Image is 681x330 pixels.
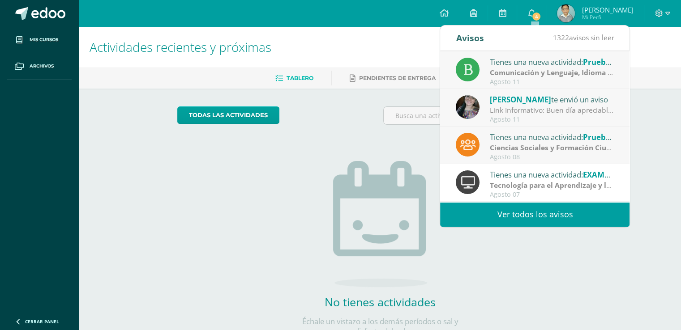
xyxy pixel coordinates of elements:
[490,105,614,115] div: Link Informativo: Buen día apreciables estudiantes, es un gusto dirigirme a ustedes en este inici...
[490,191,614,199] div: Agosto 07
[30,36,58,43] span: Mis cursos
[490,56,614,68] div: Tienes una nueva actividad:
[25,318,59,325] span: Cerrar panel
[490,143,614,153] div: | Prueba de Logro
[291,294,470,309] h2: No tienes actividades
[557,4,575,22] img: 85a0611ab22be2d9e2483d53f79cea3a.png
[583,132,644,142] span: Prueba de Logro
[490,116,614,123] div: Agosto 11
[440,202,630,227] a: Ver todos los avisos
[553,33,569,42] span: 1322
[350,71,436,85] a: Pendientes de entrega
[287,75,313,81] span: Tablero
[583,57,642,67] span: Prueba de logro
[7,27,72,53] a: Mis cursos
[30,63,54,70] span: Archivos
[359,75,436,81] span: Pendientes de entrega
[490,180,614,190] div: | Prueba de Logro
[582,5,633,14] span: [PERSON_NAME]
[490,78,614,86] div: Agosto 11
[490,93,614,105] div: te envió un aviso
[490,169,614,180] div: Tienes una nueva actividad:
[177,106,279,124] a: todas las Actividades
[456,95,480,119] img: 8322e32a4062cfa8b237c59eedf4f548.png
[7,53,72,80] a: Archivos
[583,169,659,180] span: EXAMEN DE UNIDAD
[553,33,614,42] span: avisos sin leer
[490,68,635,77] strong: Comunicación y Lenguaje, Idioma Español
[582,13,633,21] span: Mi Perfil
[275,71,313,85] a: Tablero
[490,68,614,78] div: | Prueba de Logro
[490,94,551,105] span: [PERSON_NAME]
[90,38,271,55] span: Actividades recientes y próximas
[384,107,582,124] input: Busca una actividad próxima aquí...
[456,25,484,50] div: Avisos
[531,12,541,21] span: 4
[490,131,614,143] div: Tienes una nueva actividad:
[490,153,614,161] div: Agosto 08
[333,161,427,287] img: no_activities.png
